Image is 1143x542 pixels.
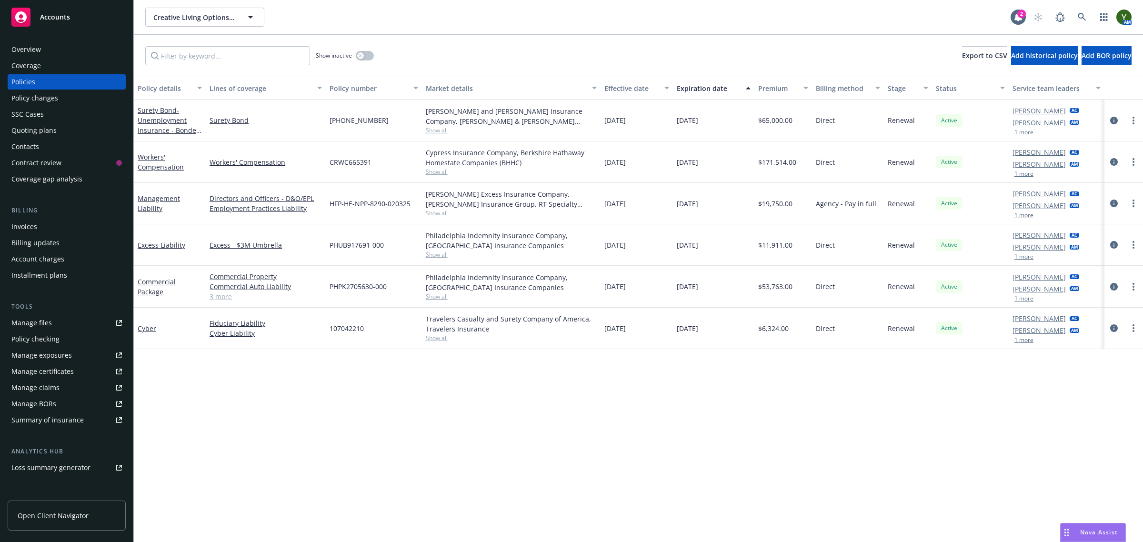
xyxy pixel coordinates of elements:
[40,13,70,21] span: Accounts
[8,235,126,251] a: Billing updates
[8,251,126,267] a: Account charges
[11,139,39,154] div: Contacts
[8,460,126,475] a: Loss summary generator
[330,240,384,250] span: PHUB917691-000
[8,348,126,363] span: Manage exposures
[330,157,371,167] span: CRWC665391
[138,152,184,171] a: Workers' Compensation
[1080,528,1118,536] span: Nova Assist
[1108,156,1120,168] a: circleInformation
[11,90,58,106] div: Policy changes
[816,83,870,93] div: Billing method
[210,318,322,328] a: Fiduciary Liability
[1013,189,1066,199] a: [PERSON_NAME]
[11,219,37,234] div: Invoices
[330,323,364,333] span: 107042210
[8,219,126,234] a: Invoices
[677,157,698,167] span: [DATE]
[1061,523,1073,542] div: Drag to move
[330,281,387,291] span: PHPK2705630-000
[426,168,597,176] span: Show all
[936,83,994,93] div: Status
[11,58,41,73] div: Coverage
[758,115,792,125] span: $65,000.00
[1013,201,1066,211] a: [PERSON_NAME]
[1128,156,1139,168] a: more
[884,77,932,100] button: Stage
[11,460,90,475] div: Loss summary generator
[888,240,915,250] span: Renewal
[8,139,126,154] a: Contacts
[888,83,918,93] div: Stage
[210,291,322,301] a: 3 more
[1014,296,1033,301] button: 1 more
[11,364,74,379] div: Manage certificates
[1108,198,1120,209] a: circleInformation
[1108,115,1120,126] a: circleInformation
[940,116,959,125] span: Active
[888,323,915,333] span: Renewal
[210,203,322,213] a: Employment Practices Liability
[426,126,597,134] span: Show all
[8,155,126,171] a: Contract review
[330,199,411,209] span: HFP-HE-NPP-8290-020325
[134,77,206,100] button: Policy details
[1108,322,1120,334] a: circleInformation
[426,231,597,251] div: Philadelphia Indemnity Insurance Company, [GEOGRAPHIC_DATA] Insurance Companies
[1013,242,1066,252] a: [PERSON_NAME]
[426,292,597,301] span: Show all
[138,277,176,296] a: Commercial Package
[11,315,52,331] div: Manage files
[1017,9,1026,18] div: 2
[1051,8,1070,27] a: Report a Bug
[8,380,126,395] a: Manage claims
[1082,51,1132,60] span: Add BOR policy
[888,115,915,125] span: Renewal
[210,271,322,281] a: Commercial Property
[210,328,322,338] a: Cyber Liability
[18,511,89,521] span: Open Client Navigator
[758,240,792,250] span: $11,911.00
[1116,10,1132,25] img: photo
[138,106,201,145] a: Surety Bond
[758,83,798,93] div: Premium
[754,77,812,100] button: Premium
[677,115,698,125] span: [DATE]
[1073,8,1092,27] a: Search
[1013,230,1066,240] a: [PERSON_NAME]
[940,282,959,291] span: Active
[330,83,408,93] div: Policy number
[940,199,959,208] span: Active
[1013,284,1066,294] a: [PERSON_NAME]
[604,240,626,250] span: [DATE]
[758,157,796,167] span: $171,514.00
[1014,337,1033,343] button: 1 more
[8,302,126,311] div: Tools
[8,268,126,283] a: Installment plans
[1128,322,1139,334] a: more
[8,58,126,73] a: Coverage
[210,193,322,203] a: Directors and Officers - D&O/EPL
[940,241,959,249] span: Active
[145,46,310,65] input: Filter by keyword...
[11,331,60,347] div: Policy checking
[1013,313,1066,323] a: [PERSON_NAME]
[1013,272,1066,282] a: [PERSON_NAME]
[1013,106,1066,116] a: [PERSON_NAME]
[8,74,126,90] a: Policies
[604,115,626,125] span: [DATE]
[1082,46,1132,65] button: Add BOR policy
[426,314,597,334] div: Travelers Casualty and Surety Company of America, Travelers Insurance
[1014,130,1033,135] button: 1 more
[426,148,597,168] div: Cypress Insurance Company, Berkshire Hathaway Homestate Companies (BHHC)
[1128,198,1139,209] a: more
[812,77,884,100] button: Billing method
[210,157,322,167] a: Workers' Compensation
[11,42,41,57] div: Overview
[8,206,126,215] div: Billing
[677,323,698,333] span: [DATE]
[11,380,60,395] div: Manage claims
[1011,46,1078,65] button: Add historical policy
[1108,239,1120,251] a: circleInformation
[11,251,64,267] div: Account charges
